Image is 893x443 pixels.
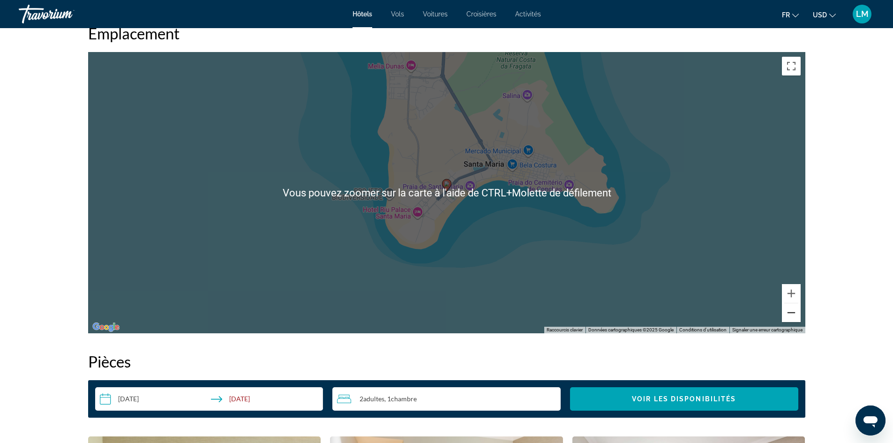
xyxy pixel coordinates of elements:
[850,4,874,24] button: User Menu
[782,11,790,19] span: fr
[88,352,805,371] h2: Pièces
[332,387,561,411] button: Travelers: 2 adults, 0 children
[547,327,583,333] button: Raccourcis clavier
[391,395,417,403] span: Chambre
[466,10,496,18] a: Croisières
[588,327,674,332] span: Données cartographiques ©2025 Google
[88,24,805,43] h2: Emplacement
[384,395,417,403] span: , 1
[570,387,798,411] button: Voir les disponibilités
[360,395,384,403] span: 2
[353,10,372,18] a: Hôtels
[90,321,121,333] img: Google
[732,327,803,332] a: Signaler une erreur cartographique
[19,2,113,26] a: Travorium
[363,395,384,403] span: Adultes
[90,321,121,333] a: Ouvrir cette zone dans Google Maps (dans une nouvelle fenêtre)
[95,387,323,411] button: Check-in date: Oct 10, 2025 Check-out date: Oct 17, 2025
[856,9,869,19] span: LM
[632,395,736,403] span: Voir les disponibilités
[423,10,448,18] a: Voitures
[515,10,541,18] a: Activités
[679,327,727,332] a: Conditions d'utilisation (s'ouvre dans un nouvel onglet)
[855,405,885,435] iframe: Bouton de lancement de la fenêtre de messagerie
[95,387,798,411] div: Search widget
[782,284,801,303] button: Zoom avant
[782,8,799,22] button: Change language
[782,303,801,322] button: Zoom arrière
[813,8,836,22] button: Change currency
[782,57,801,75] button: Passer en plein écran
[813,11,827,19] span: USD
[391,10,404,18] a: Vols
